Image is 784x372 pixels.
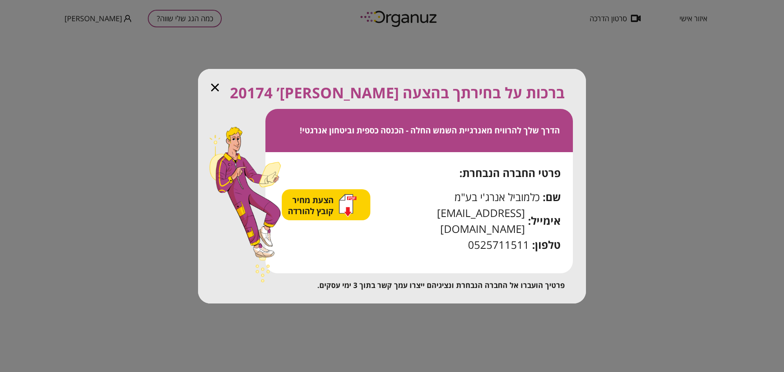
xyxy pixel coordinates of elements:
[300,125,560,136] span: הדרך שלך להרוויח מאנרגיית השמש החלה - הכנסה כספית וביטחון אנרגטי!
[468,237,529,253] span: 0525711511
[282,165,561,181] div: פרטי החברה הנבחרת:
[288,194,356,217] button: הצעת מחיר קובץ להורדה
[528,213,561,229] span: אימייל:
[543,189,561,205] span: שם:
[288,195,336,217] span: הצעת מחיר קובץ להורדה
[454,189,540,205] span: כלמוביל אנרג'י בע"מ
[317,280,565,290] span: פרטיך הועברו אל החברה הנבחרת ונציגיהם ייצרו עמך קשר בתוך 3 ימי עסקים.
[230,82,565,104] span: ברכות על בחירתך בהצעה [PERSON_NAME]’ 20174
[370,205,525,237] span: [EMAIL_ADDRESS][DOMAIN_NAME]
[532,237,561,253] span: טלפון:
